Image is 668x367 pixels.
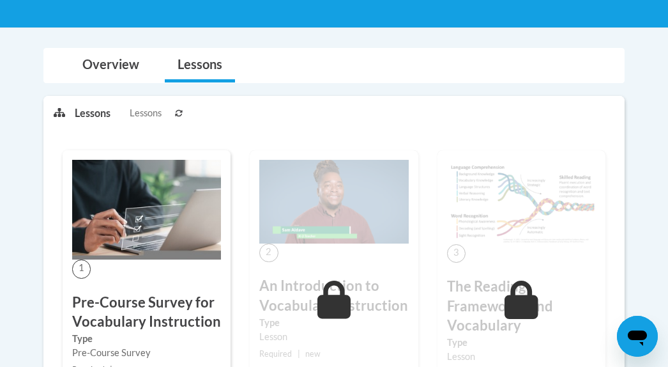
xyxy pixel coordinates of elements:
span: | [298,349,300,359]
h3: Pre-Course Survey for Vocabulary Instruction [72,293,221,332]
a: Overview [70,49,152,82]
label: Type [447,336,596,350]
p: Lessons [75,106,110,120]
h3: An Introduction to Vocabulary Instruction [259,276,408,316]
h3: The Reading Frameworks and Vocabulary [447,277,596,336]
div: Lesson [259,330,408,344]
label: Type [72,332,221,346]
iframe: 启动消息传送窗口的按钮 [617,316,658,357]
span: new [305,349,321,359]
img: Course Image [259,160,408,244]
a: Lessons [165,49,235,82]
div: Lesson [447,350,596,364]
span: Required [259,349,292,359]
div: Pre-Course Survey [72,346,221,360]
span: 2 [259,244,278,262]
label: Type [259,316,408,330]
span: 1 [72,260,91,278]
span: Lessons [130,106,162,120]
span: 3 [447,244,466,263]
img: Course Image [72,160,221,260]
img: Course Image [447,160,596,244]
